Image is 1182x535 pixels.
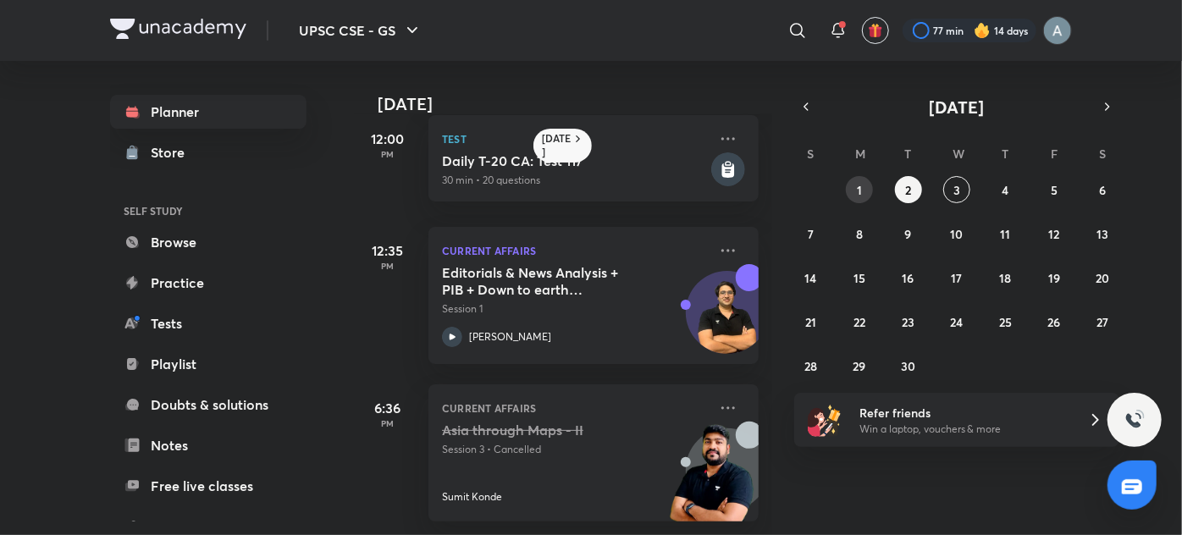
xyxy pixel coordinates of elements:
[855,146,865,162] abbr: Monday
[442,422,653,438] h5: Asia through Maps - II
[999,270,1011,286] abbr: September 18, 2025
[1096,314,1108,330] abbr: September 27, 2025
[943,176,970,203] button: September 3, 2025
[903,270,914,286] abbr: September 16, 2025
[991,176,1019,203] button: September 4, 2025
[354,240,422,261] h5: 12:35
[1047,314,1060,330] abbr: September 26, 2025
[862,17,889,44] button: avatar
[1096,226,1108,242] abbr: September 13, 2025
[943,308,970,335] button: September 24, 2025
[110,196,307,225] h6: SELF STUDY
[950,226,963,242] abbr: September 10, 2025
[805,270,817,286] abbr: September 14, 2025
[687,280,768,361] img: Avatar
[1099,146,1106,162] abbr: Saturday
[110,428,307,462] a: Notes
[953,182,960,198] abbr: September 3, 2025
[1048,270,1060,286] abbr: September 19, 2025
[354,149,422,159] p: PM
[868,23,883,38] img: avatar
[951,270,962,286] abbr: September 17, 2025
[905,182,911,198] abbr: September 2, 2025
[110,19,246,43] a: Company Logo
[808,403,842,437] img: referral
[1041,308,1068,335] button: September 26, 2025
[110,225,307,259] a: Browse
[818,95,1096,119] button: [DATE]
[1089,176,1116,203] button: September 6, 2025
[846,308,873,335] button: September 22, 2025
[110,266,307,300] a: Practice
[442,442,708,457] p: Session 3 • Cancelled
[289,14,433,47] button: UPSC CSE - GS
[895,176,922,203] button: September 2, 2025
[1089,308,1116,335] button: September 27, 2025
[110,19,246,39] img: Company Logo
[991,220,1019,247] button: September 11, 2025
[853,314,865,330] abbr: September 22, 2025
[798,352,825,379] button: September 28, 2025
[1051,182,1058,198] abbr: September 5, 2025
[930,96,985,119] span: [DATE]
[1002,146,1008,162] abbr: Thursday
[442,129,708,149] p: Test
[442,301,708,317] p: Session 1
[808,226,814,242] abbr: September 7, 2025
[110,135,307,169] a: Store
[442,489,502,505] p: Sumit Konde
[354,398,422,418] h5: 6:36
[110,469,307,503] a: Free live classes
[859,404,1068,422] h6: Refer friends
[1000,226,1010,242] abbr: September 11, 2025
[902,314,914,330] abbr: September 23, 2025
[895,308,922,335] button: September 23, 2025
[905,146,912,162] abbr: Tuesday
[846,264,873,291] button: September 15, 2025
[953,146,964,162] abbr: Wednesday
[110,306,307,340] a: Tests
[859,422,1068,437] p: Win a laptop, vouchers & more
[110,95,307,129] a: Planner
[442,264,653,298] h5: Editorials & News Analysis + PIB + Down to earth (September ) - L1
[798,264,825,291] button: September 14, 2025
[1096,270,1109,286] abbr: September 20, 2025
[950,314,963,330] abbr: September 24, 2025
[1051,146,1058,162] abbr: Friday
[110,347,307,381] a: Playlist
[1041,176,1068,203] button: September 5, 2025
[378,94,776,114] h4: [DATE]
[1099,182,1106,198] abbr: September 6, 2025
[442,173,708,188] p: 30 min • 20 questions
[442,240,708,261] p: Current Affairs
[442,398,708,418] p: Current Affairs
[991,308,1019,335] button: September 25, 2025
[1041,220,1068,247] button: September 12, 2025
[442,152,708,169] h5: Daily T-20 CA: Test 117
[1089,264,1116,291] button: September 20, 2025
[808,146,815,162] abbr: Sunday
[943,220,970,247] button: September 10, 2025
[999,314,1012,330] abbr: September 25, 2025
[798,308,825,335] button: September 21, 2025
[1041,264,1068,291] button: September 19, 2025
[354,261,422,271] p: PM
[846,220,873,247] button: September 8, 2025
[991,264,1019,291] button: September 18, 2025
[354,418,422,428] p: PM
[943,264,970,291] button: September 17, 2025
[1089,220,1116,247] button: September 13, 2025
[846,352,873,379] button: September 29, 2025
[151,142,195,163] div: Store
[895,352,922,379] button: September 30, 2025
[1124,410,1145,430] img: ttu
[542,132,572,159] h6: [DATE]
[905,226,912,242] abbr: September 9, 2025
[895,264,922,291] button: September 16, 2025
[1048,226,1059,242] abbr: September 12, 2025
[798,220,825,247] button: September 7, 2025
[974,22,991,39] img: streak
[1043,16,1072,45] img: Anu Singh
[856,226,863,242] abbr: September 8, 2025
[853,358,866,374] abbr: September 29, 2025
